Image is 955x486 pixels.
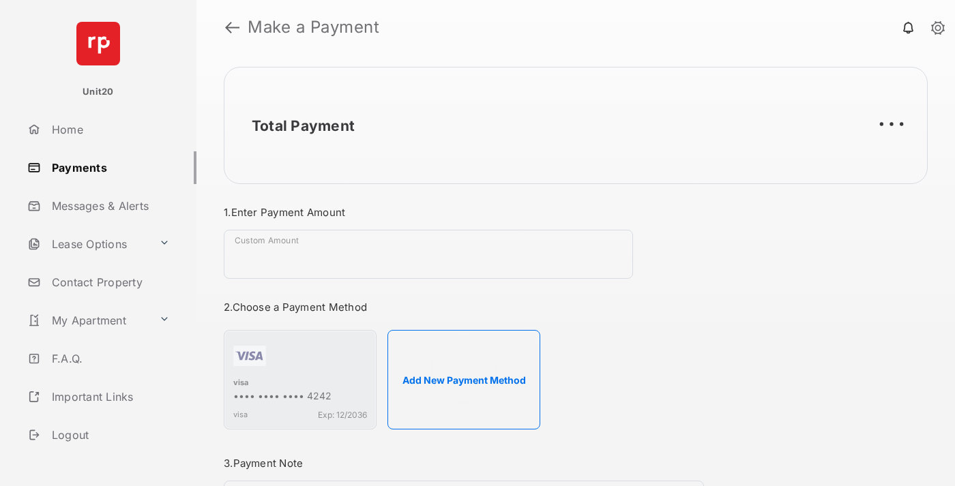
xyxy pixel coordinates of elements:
[76,22,120,65] img: svg+xml;base64,PHN2ZyB4bWxucz0iaHR0cDovL3d3dy53My5vcmcvMjAwMC9zdmciIHdpZHRoPSI2NCIgaGVpZ2h0PSI2NC...
[22,342,196,375] a: F.A.Q.
[22,113,196,146] a: Home
[22,151,196,184] a: Payments
[224,301,704,314] h3: 2. Choose a Payment Method
[252,117,355,134] h2: Total Payment
[248,19,379,35] strong: Make a Payment
[22,380,175,413] a: Important Links
[22,419,196,451] a: Logout
[224,457,704,470] h3: 3. Payment Note
[22,304,153,337] a: My Apartment
[224,206,704,219] h3: 1. Enter Payment Amount
[83,85,114,99] p: Unit20
[22,266,196,299] a: Contact Property
[22,189,196,222] a: Messages & Alerts
[22,228,153,260] a: Lease Options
